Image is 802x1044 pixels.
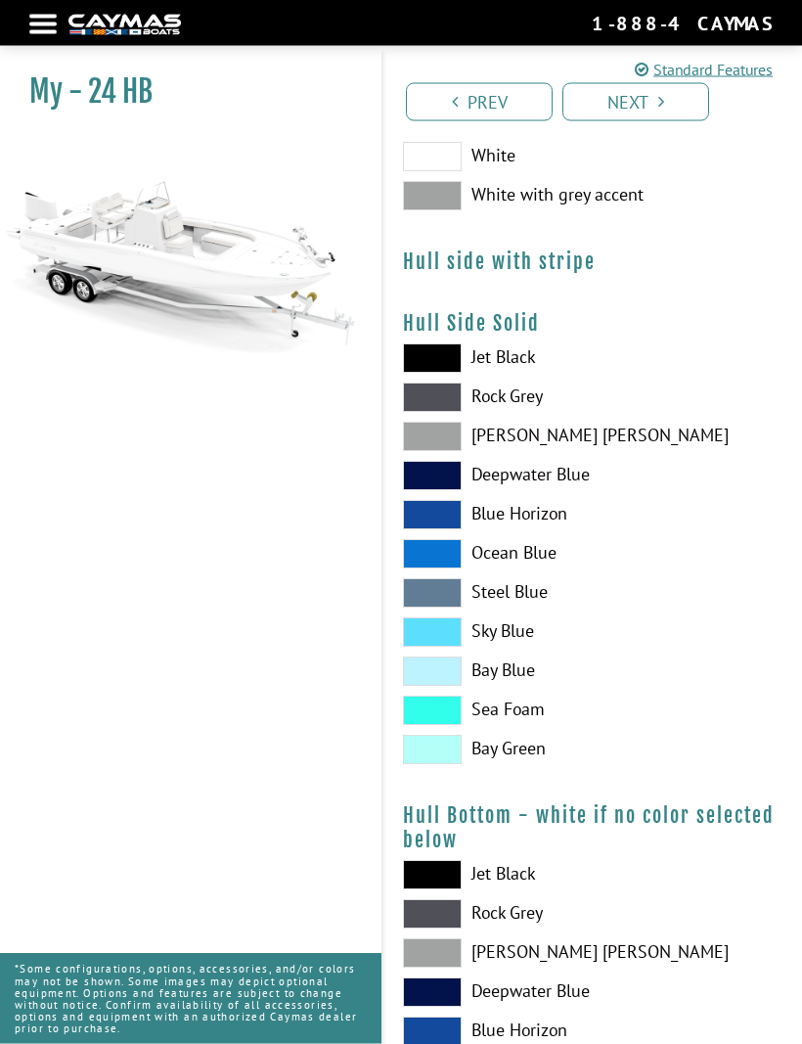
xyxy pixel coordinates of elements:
h4: Hull side with stripe [403,250,782,275]
label: Deepwater Blue [403,978,782,1008]
label: Bay Blue [403,658,782,687]
h4: Hull Bottom - white if no color selected below [403,804,782,853]
label: Rock Grey [403,900,782,930]
label: Sky Blue [403,618,782,648]
ul: Pagination [401,80,802,121]
label: Bay Green [403,736,782,765]
label: Sea Foam [403,697,782,726]
label: Ocean Blue [403,540,782,569]
a: Standard Features [635,58,773,81]
img: white-logo-c9c8dbefe5ff5ceceb0f0178aa75bf4bb51f6bca0971e226c86eb53dfe498488.png [68,15,181,35]
label: Steel Blue [403,579,782,609]
h1: My - 24 HB [29,73,333,110]
label: Deepwater Blue [403,462,782,491]
label: White with grey accent [403,182,782,211]
label: [PERSON_NAME] [PERSON_NAME] [403,423,782,452]
label: Jet Black [403,344,782,374]
label: Blue Horizon [403,501,782,530]
label: Jet Black [403,861,782,890]
a: Prev [406,83,553,121]
h4: Hull Side Solid [403,312,782,337]
a: Next [562,83,709,121]
label: Rock Grey [403,384,782,413]
label: [PERSON_NAME] [PERSON_NAME] [403,939,782,969]
div: 1-888-4CAYMAS [592,11,773,36]
label: White [403,143,782,172]
p: *Some configurations, options, accessories, and/or colors may not be shown. Some images may depic... [15,953,367,1044]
